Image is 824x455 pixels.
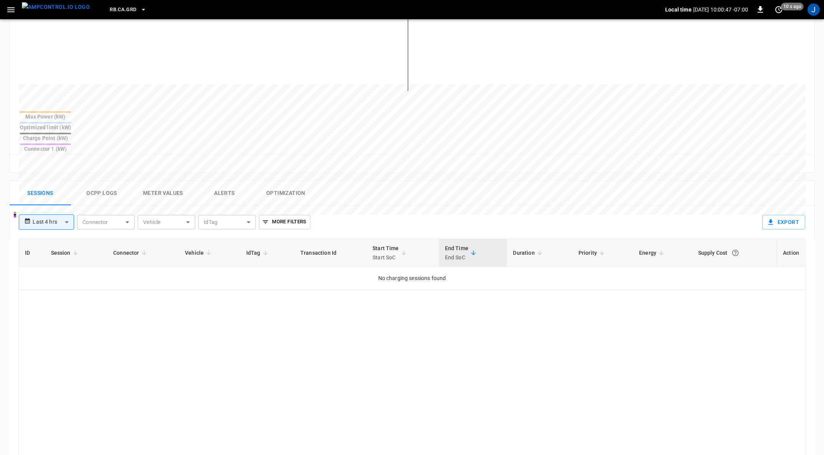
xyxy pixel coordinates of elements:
[255,181,316,206] button: Optimization
[132,181,194,206] button: Meter Values
[107,2,149,17] button: RB.CA.GRD
[513,248,544,257] span: Duration
[639,248,666,257] span: Energy
[194,181,255,206] button: Alerts
[22,2,90,12] img: ampcontrol.io logo
[33,215,74,229] div: Last 4 hrs
[71,181,132,206] button: Ocpp logs
[762,215,805,229] button: Export
[776,239,805,267] th: Action
[19,239,45,267] th: ID
[10,181,71,206] button: Sessions
[693,6,748,13] p: [DATE] 10:00:47 -07:00
[110,5,136,14] span: RB.CA.GRD
[578,248,607,257] span: Priority
[246,248,270,257] span: IdTag
[728,246,742,260] button: The cost of your charging session based on your supply rates
[698,246,771,260] div: Supply Cost
[372,244,399,262] div: Start Time
[185,248,214,257] span: Vehicle
[113,248,149,257] span: Connector
[445,244,478,262] span: End TimeEnd SoC
[665,6,692,13] p: Local time
[19,239,805,290] table: sessions table
[51,248,81,257] span: Session
[259,215,310,229] button: More Filters
[781,3,804,10] span: 10 s ago
[445,253,468,262] p: End SoC
[773,3,785,16] button: set refresh interval
[445,244,468,262] div: End Time
[372,244,409,262] span: Start TimeStart SoC
[372,253,399,262] p: Start SoC
[808,3,820,16] div: profile-icon
[294,239,366,267] th: Transaction Id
